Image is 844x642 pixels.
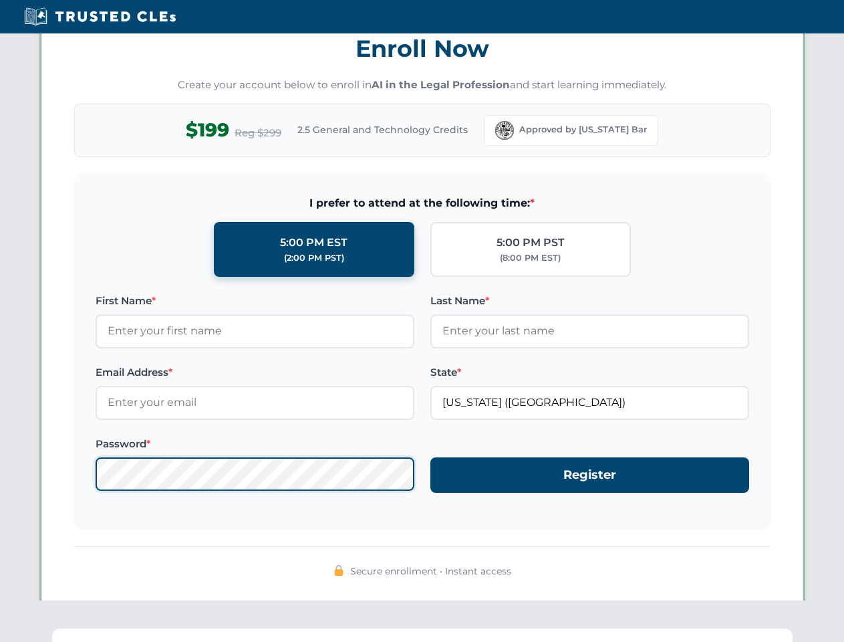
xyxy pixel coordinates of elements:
[430,293,749,309] label: Last Name
[430,364,749,381] label: State
[96,386,414,419] input: Enter your email
[430,314,749,348] input: Enter your last name
[430,386,749,419] input: Florida (FL)
[74,78,770,93] p: Create your account below to enroll in and start learning immediately.
[350,564,511,578] span: Secure enrollment • Instant access
[96,293,414,309] label: First Name
[333,565,344,576] img: 🔒
[284,251,344,265] div: (2:00 PM PST)
[96,195,749,212] span: I prefer to attend at the following time:
[96,314,414,348] input: Enter your first name
[20,7,180,27] img: Trusted CLEs
[430,457,749,493] button: Register
[372,78,510,91] strong: AI in the Legal Profession
[235,125,281,141] span: Reg $299
[96,436,414,452] label: Password
[519,123,647,136] span: Approved by [US_STATE] Bar
[495,121,514,140] img: Florida Bar
[280,234,347,251] div: 5:00 PM EST
[186,115,229,145] span: $199
[96,364,414,381] label: Email Address
[497,234,565,251] div: 5:00 PM PST
[74,27,770,70] h3: Enroll Now
[500,251,561,265] div: (8:00 PM EST)
[297,122,468,137] span: 2.5 General and Technology Credits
